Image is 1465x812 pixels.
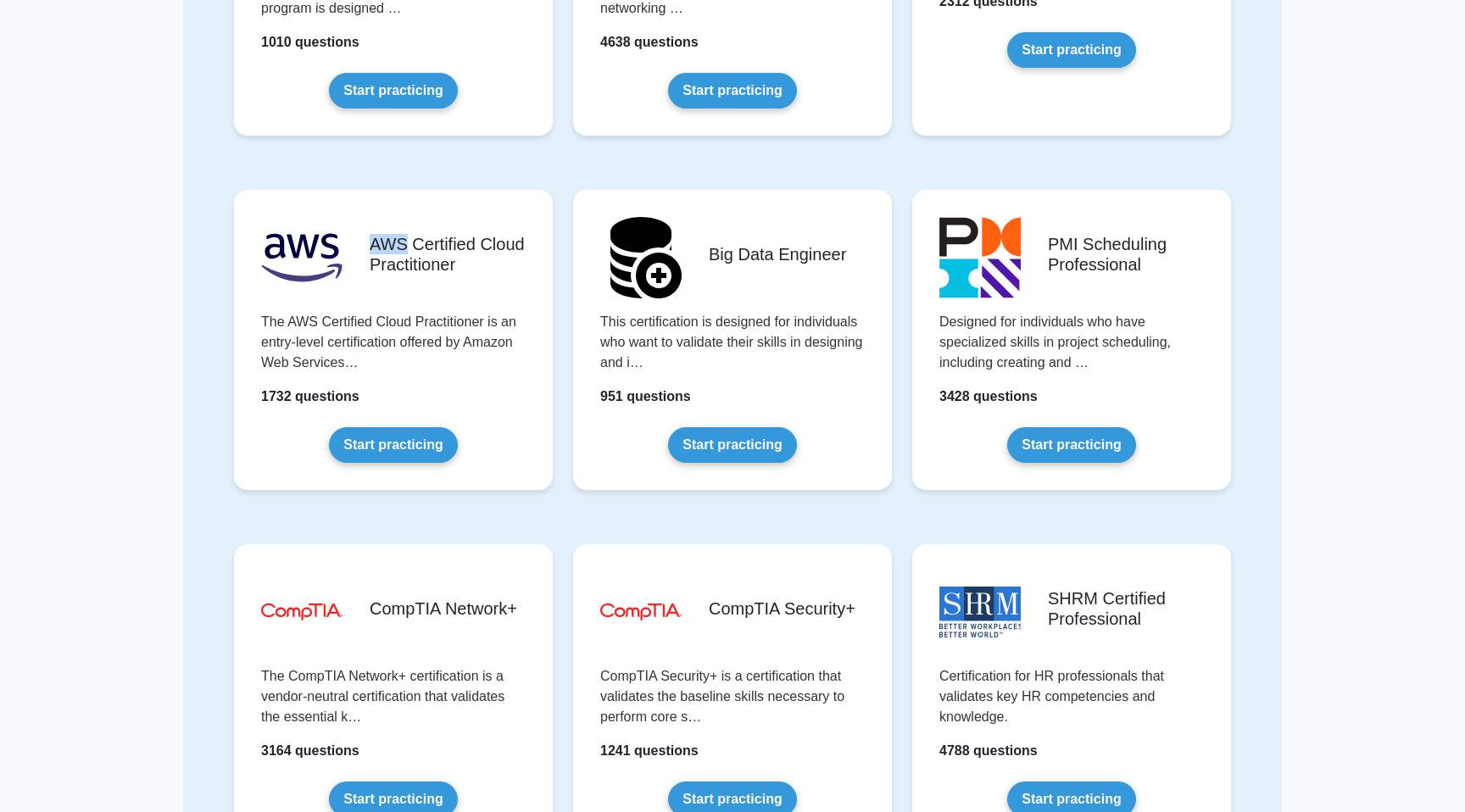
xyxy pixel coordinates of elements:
[668,427,796,463] a: Start practicing
[1007,32,1135,68] a: Start practicing
[668,73,796,108] a: Start practicing
[1007,427,1135,463] a: Start practicing
[329,73,457,108] a: Start practicing
[329,427,457,463] a: Start practicing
